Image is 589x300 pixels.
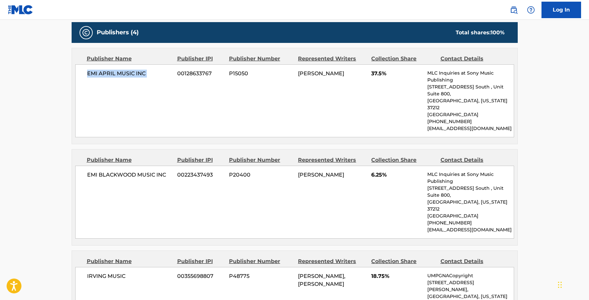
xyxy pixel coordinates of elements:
[427,97,513,111] p: [GEOGRAPHIC_DATA], [US_STATE] 37212
[177,257,224,265] div: Publisher IPI
[229,156,293,164] div: Publisher Number
[427,226,513,233] p: [EMAIL_ADDRESS][DOMAIN_NAME]
[87,171,173,179] span: EMI BLACKWOOD MUSIC INC
[177,70,224,78] span: 00128633767
[427,70,513,83] p: MLC Inquiries at Sony Music Publishing
[427,118,513,125] p: [PHONE_NUMBER]
[371,55,435,63] div: Collection Share
[427,199,513,213] p: [GEOGRAPHIC_DATA], [US_STATE] 37212
[298,156,366,164] div: Represented Writers
[371,171,422,179] span: 6.25%
[87,70,173,78] span: EMI APRIL MUSIC INC
[298,273,345,287] span: [PERSON_NAME], [PERSON_NAME]
[298,172,344,178] span: [PERSON_NAME]
[8,5,33,15] img: MLC Logo
[427,171,513,185] p: MLC Inquiries at Sony Music Publishing
[510,6,518,14] img: search
[441,55,505,63] div: Contact Details
[527,6,535,14] img: help
[427,272,513,279] p: UMPGNACopyright
[507,3,520,17] a: Public Search
[456,29,505,37] div: Total shares:
[298,257,366,265] div: Represented Writers
[229,171,293,179] span: P20400
[97,29,139,36] h5: Publishers (4)
[556,268,589,300] iframe: Chat Widget
[427,213,513,219] p: [GEOGRAPHIC_DATA]
[177,156,224,164] div: Publisher IPI
[87,156,172,164] div: Publisher Name
[177,55,224,63] div: Publisher IPI
[427,111,513,118] p: [GEOGRAPHIC_DATA]
[87,55,172,63] div: Publisher Name
[229,257,293,265] div: Publisher Number
[541,2,581,18] a: Log In
[229,272,293,280] span: P48775
[298,55,366,63] div: Represented Writers
[441,257,505,265] div: Contact Details
[427,219,513,226] p: [PHONE_NUMBER]
[371,70,422,78] span: 37.5%
[87,257,172,265] div: Publisher Name
[491,29,505,36] span: 100 %
[427,83,513,97] p: [STREET_ADDRESS] South , Unit Suite 800,
[371,156,435,164] div: Collection Share
[441,156,505,164] div: Contact Details
[229,55,293,63] div: Publisher Number
[177,272,224,280] span: 00355698807
[427,185,513,199] p: [STREET_ADDRESS] South , Unit Suite 800,
[229,70,293,78] span: P15050
[427,125,513,132] p: [EMAIL_ADDRESS][DOMAIN_NAME]
[177,171,224,179] span: 00223437493
[82,29,90,37] img: Publishers
[298,70,344,77] span: [PERSON_NAME]
[87,272,173,280] span: IRVING MUSIC
[371,272,422,280] span: 18.75%
[558,275,562,295] div: Drag
[524,3,538,17] div: Help
[371,257,435,265] div: Collection Share
[427,279,513,293] p: [STREET_ADDRESS][PERSON_NAME],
